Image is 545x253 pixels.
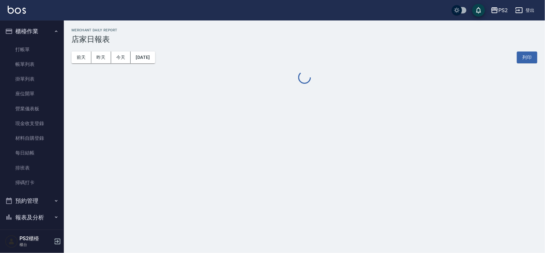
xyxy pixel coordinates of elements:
[91,51,111,63] button: 昨天
[3,116,61,131] a: 現金收支登錄
[517,51,537,63] button: 列印
[498,6,508,14] div: PS2
[3,42,61,57] a: 打帳單
[72,35,537,44] h3: 店家日報表
[3,57,61,72] a: 帳單列表
[72,51,91,63] button: 前天
[3,175,61,190] a: 掃碼打卡
[3,146,61,160] a: 每日結帳
[72,28,537,32] h2: Merchant Daily Report
[472,4,485,17] button: save
[111,51,131,63] button: 今天
[19,242,52,248] p: 櫃台
[3,209,61,226] button: 報表及分析
[8,6,26,14] img: Logo
[3,131,61,146] a: 材料自購登錄
[5,235,18,248] img: Person
[3,225,61,242] button: 客戶管理
[131,51,155,63] button: [DATE]
[19,235,52,242] h5: PS2櫃檯
[3,161,61,175] a: 排班表
[3,72,61,86] a: 掛單列表
[3,86,61,101] a: 座位開單
[488,4,510,17] button: PS2
[3,101,61,116] a: 營業儀表板
[3,193,61,209] button: 預約管理
[513,4,537,16] button: 登出
[3,23,61,40] button: 櫃檯作業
